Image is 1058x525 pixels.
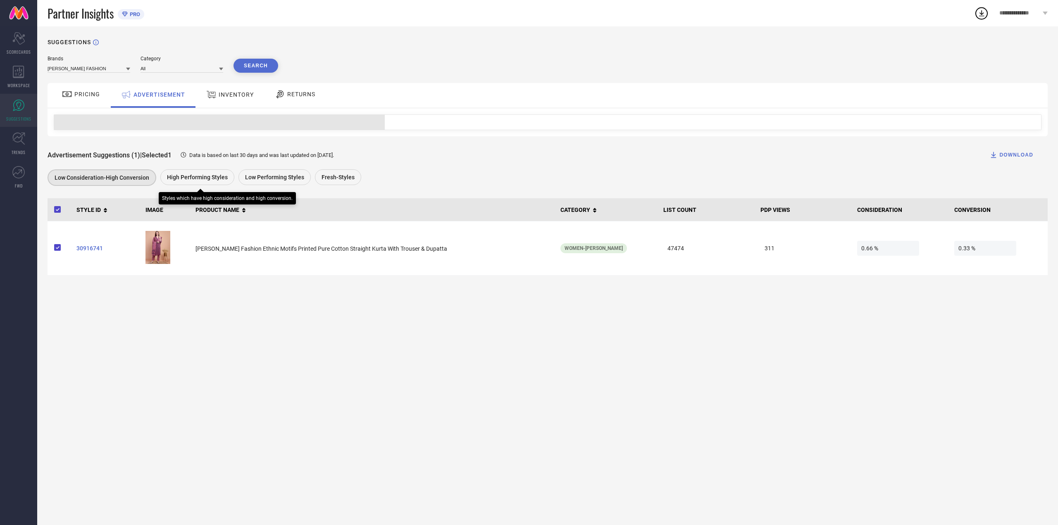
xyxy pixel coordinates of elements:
[974,6,989,21] div: Open download list
[74,91,100,97] span: PRICING
[7,82,30,88] span: WORKSPACE
[663,241,725,256] span: 47474
[951,198,1048,221] th: CONVERSION
[48,56,130,62] div: Brands
[141,56,223,62] div: Category
[757,198,854,221] th: PDP VIEWS
[162,195,293,201] div: Styles which have high consideration and high conversion.
[145,231,170,264] img: X21384Pf_75cb8051de8f4701b293988e0db4fb4b.jpg
[12,149,26,155] span: TRENDS
[73,198,142,221] th: STYLE ID
[189,152,334,158] span: Data is based on last 30 days and was last updated on [DATE] .
[565,245,623,251] span: Women-[PERSON_NAME]
[128,11,140,17] span: PRO
[979,147,1044,163] button: DOWNLOAD
[48,39,91,45] h1: SUGGESTIONS
[245,174,304,181] span: Low Performing Styles
[322,174,355,181] span: Fresh-Styles
[192,198,557,221] th: PRODUCT NAME
[7,49,31,55] span: SCORECARDS
[954,241,1016,256] span: 0.33 %
[234,59,278,73] button: Search
[557,198,660,221] th: CATEGORY
[55,174,149,181] span: Low Consideration-High Conversion
[76,245,139,252] a: 30916741
[854,198,951,221] th: CONSIDERATION
[857,241,919,256] span: 0.66 %
[48,5,114,22] span: Partner Insights
[48,151,140,159] span: Advertisement Suggestions (1)
[287,91,315,97] span: RETURNS
[219,91,254,98] span: INVENTORY
[142,151,172,159] span: Selected 1
[140,151,142,159] span: |
[133,91,185,98] span: ADVERTISEMENT
[195,245,447,252] span: [PERSON_NAME] Fashion Ethnic Motifs Printed Pure Cotton Straight Kurta With Trouser & Dupatta
[167,174,228,181] span: High Performing Styles
[15,183,23,189] span: FWD
[760,241,822,256] span: 311
[660,198,757,221] th: LIST COUNT
[142,198,192,221] th: IMAGE
[6,116,31,122] span: SUGGESTIONS
[989,151,1033,159] div: DOWNLOAD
